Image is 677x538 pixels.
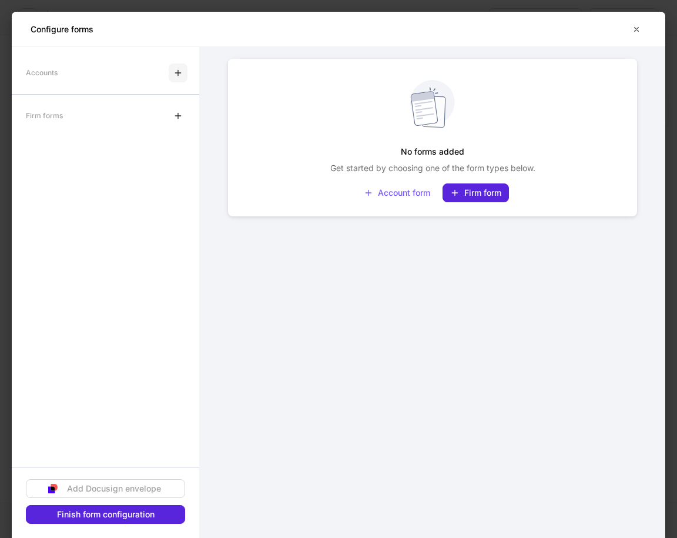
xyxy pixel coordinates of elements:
div: Firm forms [26,105,63,126]
button: Finish form configuration [26,505,185,524]
p: Get started by choosing one of the form types below. [330,162,535,174]
h5: Configure forms [31,24,93,35]
button: Account form [356,183,438,202]
div: Finish form configuration [57,510,155,519]
div: Accounts [26,62,58,83]
div: Firm form [450,188,501,198]
div: Account form [364,188,430,198]
button: Firm form [443,183,509,202]
h5: No forms added [401,141,464,162]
